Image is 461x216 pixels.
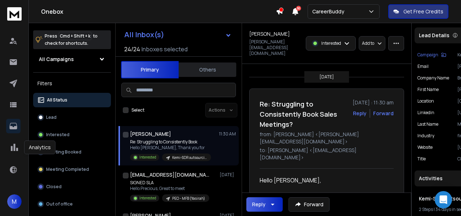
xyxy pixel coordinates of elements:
p: from: [PERSON_NAME] <[PERSON_NAME][EMAIL_ADDRESS][DOMAIN_NAME]> [260,131,394,145]
button: Interested [33,128,111,142]
button: Others [179,62,236,78]
button: Meeting Completed [33,162,111,177]
p: Interested [321,40,341,46]
p: Hello [PERSON_NAME], [260,176,388,185]
span: 2 Steps [419,206,433,212]
button: Meeting Booked [33,145,111,159]
span: 24 / 24 [124,45,140,53]
p: Meeting Booked [46,149,81,155]
p: Re: Struggling to Consistently Book [130,139,211,145]
div: Analytics [24,141,55,154]
p: First Name [417,87,439,92]
p: Interested [139,195,156,201]
p: Interested [139,155,156,160]
h1: Onebox [41,7,276,16]
p: Meeting Completed [46,167,89,172]
h3: Filters [33,78,111,88]
p: Press to check for shortcuts. [45,33,98,47]
div: Open Intercom Messenger [435,191,452,208]
button: Reply [246,197,283,212]
p: PEO - MFB (Yasirah) [172,196,205,201]
p: Lead [46,115,57,120]
p: Kemi-SDR outsourcing [172,155,207,160]
h1: All Campaigns [39,56,74,63]
p: SIGNED SLA [130,180,209,186]
p: All Status [47,97,67,103]
div: Reply [252,201,265,208]
h1: All Inbox(s) [124,31,164,38]
h3: Inboxes selected [142,45,188,53]
p: Email [417,64,429,69]
p: [DATE] [220,172,236,178]
span: Cmd + Shift + k [59,32,91,40]
h1: Re: Struggling to Consistently Book Sales Meetings? [260,99,348,129]
p: [DATE] : 11:30 am [353,99,394,106]
p: Closed [46,184,62,190]
p: Last Name [417,121,438,127]
img: logo [7,7,22,21]
p: Hello [PERSON_NAME], Thank you for [130,145,211,151]
button: Closed [33,180,111,194]
p: Out of office [46,201,73,207]
p: industry [417,133,434,139]
div: Forward [373,110,394,117]
p: [PERSON_NAME][EMAIL_ADDRESS][DOMAIN_NAME] [249,39,301,56]
button: All Campaigns [33,52,111,66]
p: title [417,156,426,162]
button: Primary [121,61,179,78]
p: Campaign [417,52,438,58]
label: Select [131,107,144,113]
button: M [7,194,22,209]
button: Lead [33,110,111,125]
button: All Status [33,93,111,107]
p: linkedin [417,110,434,116]
h1: [EMAIL_ADDRESS][DOMAIN_NAME] [130,171,209,178]
button: Campaign [417,52,446,58]
p: Company Name [417,75,449,81]
p: CareerBuddy [312,8,347,15]
p: Interested [46,132,70,138]
button: Forward [288,197,330,212]
p: Lead Details [419,32,449,39]
p: Add to [362,40,374,46]
h1: [PERSON_NAME] [249,30,290,38]
p: Hello Precious, Great to meet [130,186,209,191]
p: 11:30 AM [219,131,236,137]
button: Get Free Credits [388,4,448,19]
p: location [417,98,434,104]
p: to: [PERSON_NAME] <[EMAIL_ADDRESS][DOMAIN_NAME]> [260,147,394,161]
p: Get Free Credits [403,8,443,15]
button: Out of office [33,197,111,211]
button: All Inbox(s) [118,27,237,42]
h1: [PERSON_NAME] [130,130,171,138]
span: 50 [296,6,301,11]
button: Reply [353,110,367,117]
p: [DATE] [319,74,334,80]
p: website [417,144,433,150]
